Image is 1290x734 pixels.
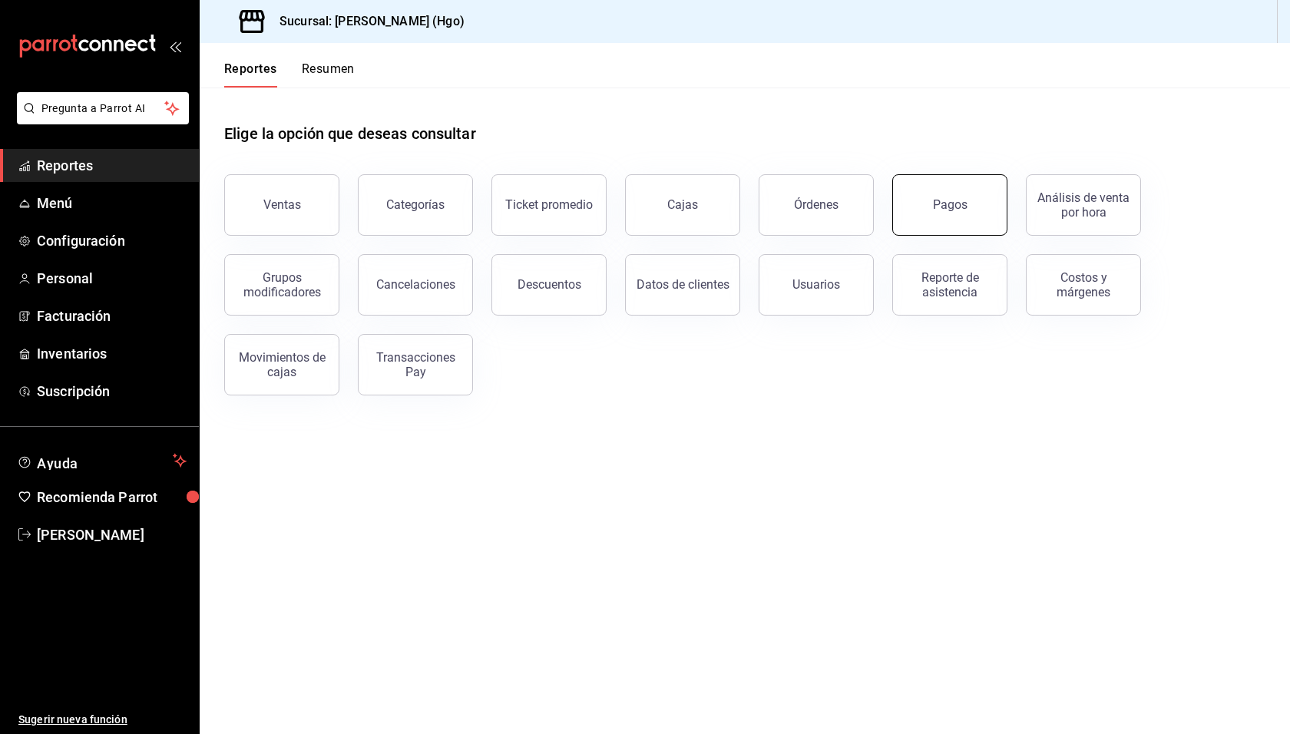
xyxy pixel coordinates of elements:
[637,277,729,292] div: Datos de clientes
[491,254,607,316] button: Descuentos
[933,197,968,212] div: Pagos
[224,61,355,88] div: navigation tabs
[491,174,607,236] button: Ticket promedio
[37,155,187,176] span: Reportes
[358,254,473,316] button: Cancelaciones
[267,12,465,31] h3: Sucursal: [PERSON_NAME] (Hgo)
[505,197,593,212] div: Ticket promedio
[234,270,329,299] div: Grupos modificadores
[792,277,840,292] div: Usuarios
[1036,190,1131,220] div: Análisis de venta por hora
[41,101,165,117] span: Pregunta a Parrot AI
[37,268,187,289] span: Personal
[224,254,339,316] button: Grupos modificadores
[263,197,301,212] div: Ventas
[892,254,1007,316] button: Reporte de asistencia
[368,350,463,379] div: Transacciones Pay
[37,306,187,326] span: Facturación
[169,40,181,52] button: open_drawer_menu
[18,712,187,728] span: Sugerir nueva función
[302,61,355,88] button: Resumen
[224,334,339,395] button: Movimientos de cajas
[37,381,187,402] span: Suscripción
[37,451,167,470] span: Ayuda
[386,197,445,212] div: Categorías
[224,174,339,236] button: Ventas
[17,92,189,124] button: Pregunta a Parrot AI
[358,334,473,395] button: Transacciones Pay
[1026,174,1141,236] button: Análisis de venta por hora
[11,111,189,127] a: Pregunta a Parrot AI
[37,230,187,251] span: Configuración
[892,174,1007,236] button: Pagos
[37,524,187,545] span: [PERSON_NAME]
[518,277,581,292] div: Descuentos
[759,254,874,316] button: Usuarios
[902,270,997,299] div: Reporte de asistencia
[234,350,329,379] div: Movimientos de cajas
[625,174,740,236] button: Cajas
[625,254,740,316] button: Datos de clientes
[358,174,473,236] button: Categorías
[1026,254,1141,316] button: Costos y márgenes
[794,197,838,212] div: Órdenes
[1036,270,1131,299] div: Costos y márgenes
[376,277,455,292] div: Cancelaciones
[37,487,187,508] span: Recomienda Parrot
[667,197,698,212] div: Cajas
[224,122,476,145] h1: Elige la opción que deseas consultar
[37,343,187,364] span: Inventarios
[224,61,277,88] button: Reportes
[37,193,187,213] span: Menú
[759,174,874,236] button: Órdenes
